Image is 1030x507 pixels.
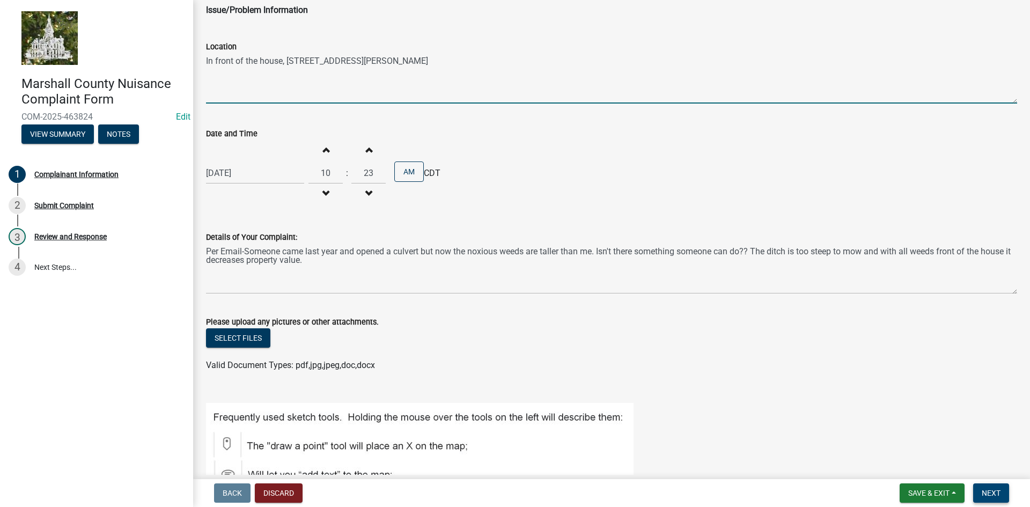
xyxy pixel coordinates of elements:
button: View Summary [21,124,94,144]
div: 2 [9,197,26,214]
div: Submit Complaint [34,202,94,209]
label: Date and Time [206,130,257,138]
label: Details of Your Complaint: [206,234,297,241]
img: Marshall County, Iowa [21,11,78,65]
div: 3 [9,228,26,245]
div: Review and Response [34,233,107,240]
button: Next [973,483,1009,503]
strong: Issue/Problem Information [206,5,308,15]
span: Back [223,489,242,497]
button: Save & Exit [900,483,965,503]
div: 1 [9,166,26,183]
div: : [343,167,351,180]
wm-modal-confirm: Summary [21,130,94,139]
a: Edit [176,112,190,122]
button: Select files [206,328,270,348]
span: COM-2025-463824 [21,112,172,122]
span: Next [982,489,1000,497]
span: Valid Document Types: pdf,jpg,jpeg,doc,docx [206,360,375,370]
input: mm/dd/yyyy [206,162,304,184]
div: Complainant Information [34,171,119,178]
wm-modal-confirm: Edit Application Number [176,112,190,122]
span: CDT [424,167,440,180]
button: Back [214,483,251,503]
label: Please upload any pictures or other attachments. [206,319,379,326]
input: Hours [308,162,343,184]
button: Notes [98,124,139,144]
div: 4 [9,259,26,276]
button: AM [394,161,424,182]
input: Minutes [351,162,386,184]
h4: Marshall County Nuisance Complaint Form [21,76,185,107]
label: Location [206,43,237,51]
span: Save & Exit [908,489,950,497]
button: Discard [255,483,303,503]
wm-modal-confirm: Notes [98,130,139,139]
